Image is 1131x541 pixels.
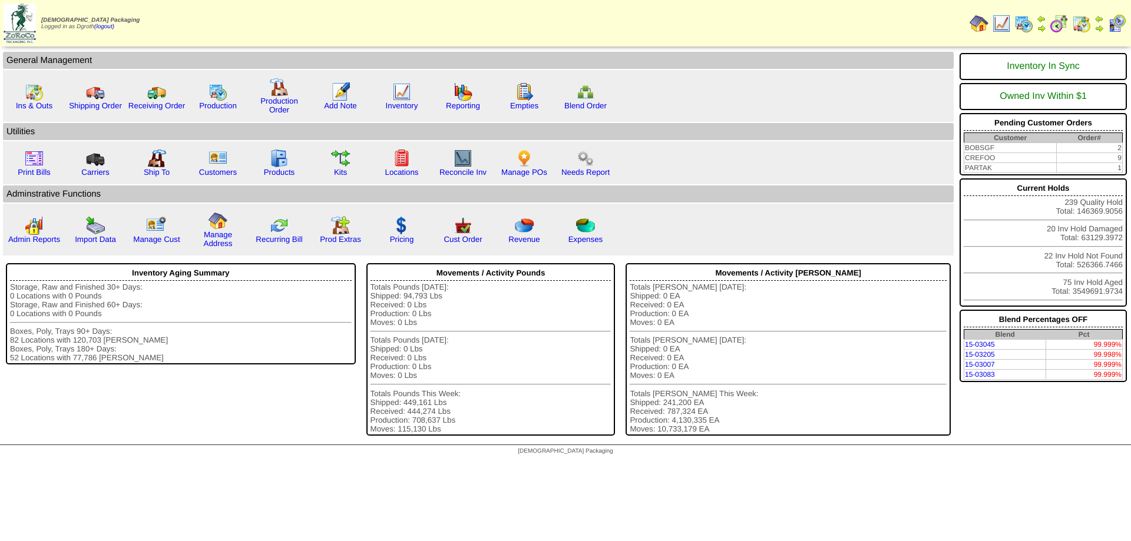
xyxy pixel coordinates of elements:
a: Revenue [508,235,540,244]
img: truck2.gif [147,82,166,101]
a: Production Order [260,97,298,114]
img: network.png [576,82,595,101]
img: arrowleft.gif [1037,14,1046,24]
a: Reporting [446,101,480,110]
div: Storage, Raw and Finished 30+ Days: 0 Locations with 0 Pounds Storage, Raw and Finished 60+ Days:... [10,283,352,362]
th: Blend [964,330,1046,340]
td: CREFOO [964,153,1057,163]
td: PARTAK [964,163,1057,173]
img: graph2.png [25,216,44,235]
img: arrowright.gif [1094,24,1104,33]
img: calendarprod.gif [1014,14,1033,33]
img: managecust.png [146,216,168,235]
a: Empties [510,101,538,110]
th: Order# [1056,133,1122,143]
img: invoice2.gif [25,149,44,168]
a: 15-03083 [965,370,995,379]
img: arrowright.gif [1037,24,1046,33]
a: 15-03045 [965,340,995,349]
img: truck.gif [86,82,105,101]
div: Current Holds [964,181,1123,196]
td: 99.999% [1046,340,1122,350]
img: home.gif [970,14,988,33]
img: locations.gif [392,149,411,168]
a: Manage Cust [133,235,180,244]
td: BOBSGF [964,143,1057,153]
img: orders.gif [331,82,350,101]
a: Kits [334,168,347,177]
a: Inventory [386,101,418,110]
td: 99.998% [1046,350,1122,360]
a: Receiving Order [128,101,185,110]
a: Blend Order [564,101,607,110]
a: Reconcile Inv [439,168,487,177]
div: Inventory Aging Summary [10,265,352,281]
td: Adminstrative Functions [3,185,954,203]
img: line_graph.gif [992,14,1011,33]
img: calendarcustomer.gif [1107,14,1126,33]
img: reconcile.gif [270,216,289,235]
img: workflow.gif [331,149,350,168]
a: Admin Reports [8,235,60,244]
a: (logout) [94,24,114,30]
img: calendarinout.gif [25,82,44,101]
img: dollar.gif [392,216,411,235]
a: Ins & Outs [16,101,52,110]
img: factory.gif [270,78,289,97]
img: arrowleft.gif [1094,14,1104,24]
div: Movements / Activity Pounds [371,265,611,281]
img: customers.gif [209,149,227,168]
td: 99.999% [1046,370,1122,380]
a: Manage POs [501,168,547,177]
img: calendarprod.gif [209,82,227,101]
img: import.gif [86,216,105,235]
span: Logged in as Dgroth [41,17,140,30]
a: Production [199,101,237,110]
img: pie_chart.png [515,216,534,235]
span: [DEMOGRAPHIC_DATA] Packaging [41,17,140,24]
th: Customer [964,133,1057,143]
img: workflow.png [576,149,595,168]
a: Carriers [81,168,109,177]
td: Utilities [3,123,954,140]
div: Inventory In Sync [964,55,1123,78]
td: 99.999% [1046,360,1122,370]
div: Blend Percentages OFF [964,312,1123,327]
img: pie_chart2.png [576,216,595,235]
td: 2 [1056,143,1122,153]
a: Import Data [75,235,116,244]
img: truck3.gif [86,149,105,168]
div: Movements / Activity [PERSON_NAME] [630,265,947,281]
img: prodextras.gif [331,216,350,235]
a: Pricing [390,235,414,244]
span: [DEMOGRAPHIC_DATA] Packaging [518,448,613,454]
a: Add Note [324,101,357,110]
a: Manage Address [204,230,233,248]
img: po.png [515,149,534,168]
img: factory2.gif [147,149,166,168]
a: Ship To [144,168,170,177]
a: Locations [385,168,418,177]
a: Print Bills [18,168,51,177]
div: Pending Customer Orders [964,115,1123,131]
a: Needs Report [561,168,610,177]
td: General Management [3,52,954,69]
img: workorder.gif [515,82,534,101]
img: cust_order.png [454,216,472,235]
a: 15-03205 [965,350,995,359]
img: home.gif [209,211,227,230]
div: 239 Quality Hold Total: 146369.9056 20 Inv Hold Damaged Total: 63129.3972 22 Inv Hold Not Found T... [960,178,1127,307]
img: zoroco-logo-small.webp [4,4,36,43]
a: Prod Extras [320,235,361,244]
div: Owned Inv Within $1 [964,85,1123,108]
img: calendarblend.gif [1050,14,1069,33]
a: Recurring Bill [256,235,302,244]
img: graph.gif [454,82,472,101]
td: 1 [1056,163,1122,173]
div: Totals [PERSON_NAME] [DATE]: Shipped: 0 EA Received: 0 EA Production: 0 EA Moves: 0 EA Totals [PE... [630,283,947,433]
a: Shipping Order [69,101,122,110]
td: 9 [1056,153,1122,163]
img: line_graph2.gif [454,149,472,168]
a: Cust Order [444,235,482,244]
img: cabinet.gif [270,149,289,168]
